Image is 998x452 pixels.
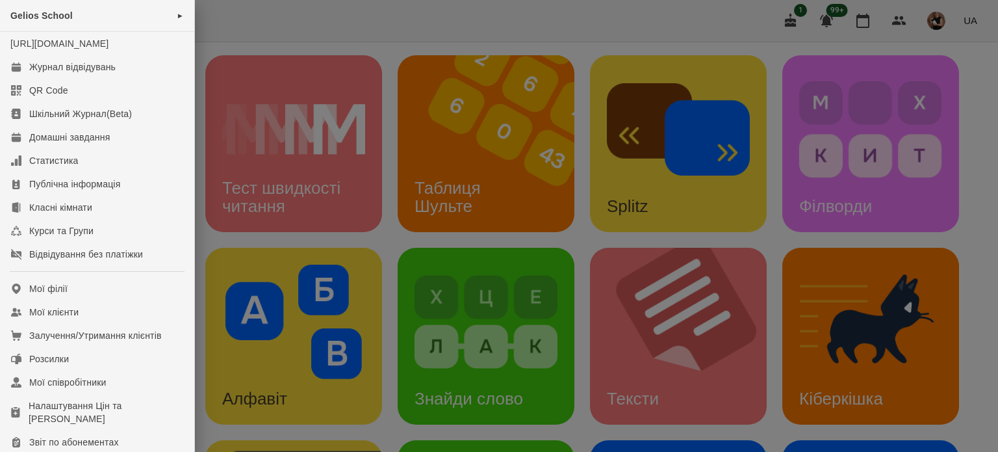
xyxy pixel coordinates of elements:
div: Статистика [29,154,79,167]
a: [URL][DOMAIN_NAME] [10,38,109,49]
div: QR Code [29,84,68,97]
span: Gelios School [10,10,73,21]
div: Відвідування без платіжки [29,248,143,261]
div: Налаштування Цін та [PERSON_NAME] [29,399,184,425]
div: Журнал відвідувань [29,60,116,73]
div: Залучення/Утримання клієнтів [29,329,162,342]
div: Мої співробітники [29,376,107,389]
div: Мої клієнти [29,306,79,319]
div: Шкільний Журнал(Beta) [29,107,132,120]
div: Публічна інформація [29,178,120,191]
div: Курси та Групи [29,224,94,237]
div: Звіт по абонементах [29,436,119,449]
div: Розсилки [29,352,69,366]
div: Домашні завдання [29,131,110,144]
span: ► [177,10,184,21]
div: Мої філії [29,282,68,295]
div: Класні кімнати [29,201,92,214]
